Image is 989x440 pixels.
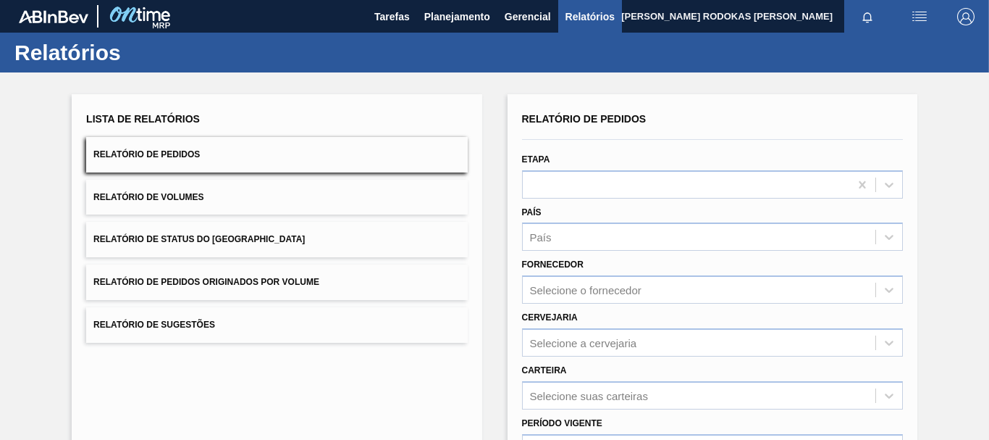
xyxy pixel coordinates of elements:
[14,44,272,61] h1: Relatórios
[522,418,602,428] label: Período Vigente
[530,284,641,296] div: Selecione o fornecedor
[86,180,467,215] button: Relatório de Volumes
[565,8,615,25] span: Relatórios
[19,10,88,23] img: TNhmsLtSVTkK8tSr43FrP2fwEKptu5GPRR3wAAAABJRU5ErkJggg==
[86,113,200,125] span: Lista de Relatórios
[93,277,319,287] span: Relatório de Pedidos Originados por Volume
[505,8,551,25] span: Gerencial
[911,8,928,25] img: userActions
[530,336,637,349] div: Selecione a cervejaria
[93,192,203,202] span: Relatório de Volumes
[957,8,975,25] img: Logout
[522,260,584,270] label: Fornecedor
[86,307,467,343] button: Relatório de Sugestões
[93,234,305,244] span: Relatório de Status do [GEOGRAPHIC_DATA]
[424,8,490,25] span: Planejamento
[530,389,648,402] div: Selecione suas carteiras
[93,320,215,330] span: Relatório de Sugestões
[86,265,467,300] button: Relatório de Pedidos Originados por Volume
[522,207,542,217] label: País
[93,149,200,159] span: Relatório de Pedidos
[86,222,467,257] button: Relatório de Status do [GEOGRAPHIC_DATA]
[530,231,552,244] div: País
[844,7,891,27] button: Notificações
[522,113,647,125] span: Relatório de Pedidos
[522,154,550,165] label: Etapa
[374,8,410,25] span: Tarefas
[86,137,467,173] button: Relatório de Pedidos
[522,312,578,323] label: Cervejaria
[522,365,567,375] label: Carteira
